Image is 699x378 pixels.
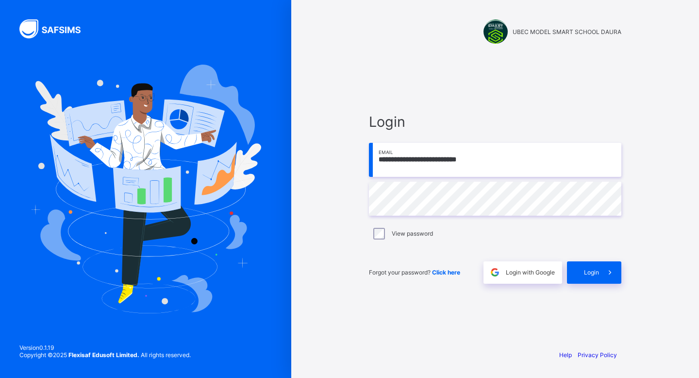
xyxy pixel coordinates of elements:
span: Version 0.1.19 [19,344,191,351]
span: Login [369,113,621,130]
a: Click here [432,269,460,276]
span: Forgot your password? [369,269,460,276]
span: Login with Google [506,269,555,276]
a: Privacy Policy [578,351,617,359]
span: UBEC MODEL SMART SCHOOL DAURA [513,28,621,35]
img: SAFSIMS Logo [19,19,92,38]
span: Copyright © 2025 All rights reserved. [19,351,191,359]
img: Hero Image [30,65,261,313]
span: Login [584,269,599,276]
a: Help [559,351,572,359]
img: google.396cfc9801f0270233282035f929180a.svg [489,267,500,278]
label: View password [392,230,433,237]
strong: Flexisaf Edusoft Limited. [68,351,139,359]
